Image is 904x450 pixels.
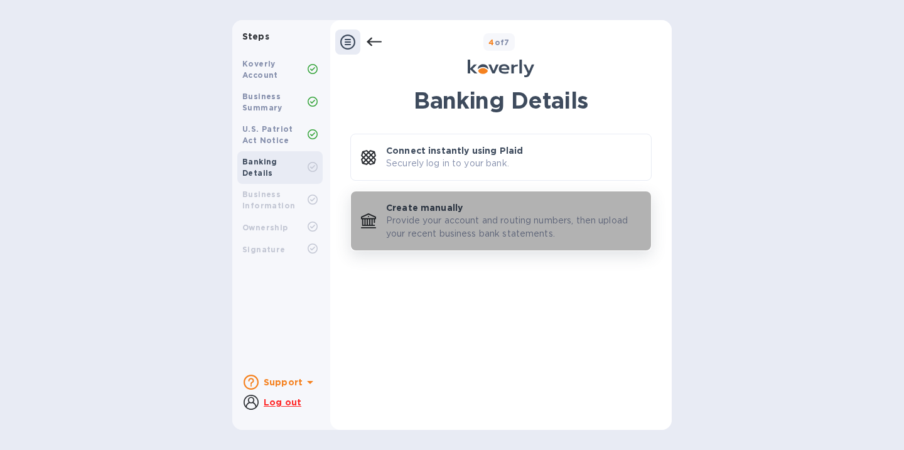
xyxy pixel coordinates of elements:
[242,31,269,41] b: Steps
[242,190,295,210] b: Business Information
[242,59,278,80] b: Koverly Account
[488,38,494,47] span: 4
[386,201,463,214] p: Create manually
[386,144,523,157] p: Connect instantly using Plaid
[264,397,301,407] u: Log out
[386,157,509,170] p: Securely log in to your bank.
[386,214,641,240] p: Provide your account and routing numbers, then upload your recent business bank statements.
[242,92,282,112] b: Business Summary
[350,191,652,251] button: Create manuallyProvide your account and routing numbers, then upload your recent business bank st...
[242,124,293,145] b: U.S. Patriot Act Notice
[488,38,510,47] b: of 7
[264,377,303,387] b: Support
[242,245,286,254] b: Signature
[242,223,288,232] b: Ownership
[242,157,277,178] b: Banking Details
[350,134,652,181] button: Connect instantly using PlaidSecurely log in to your bank.
[350,87,652,114] h1: Banking Details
